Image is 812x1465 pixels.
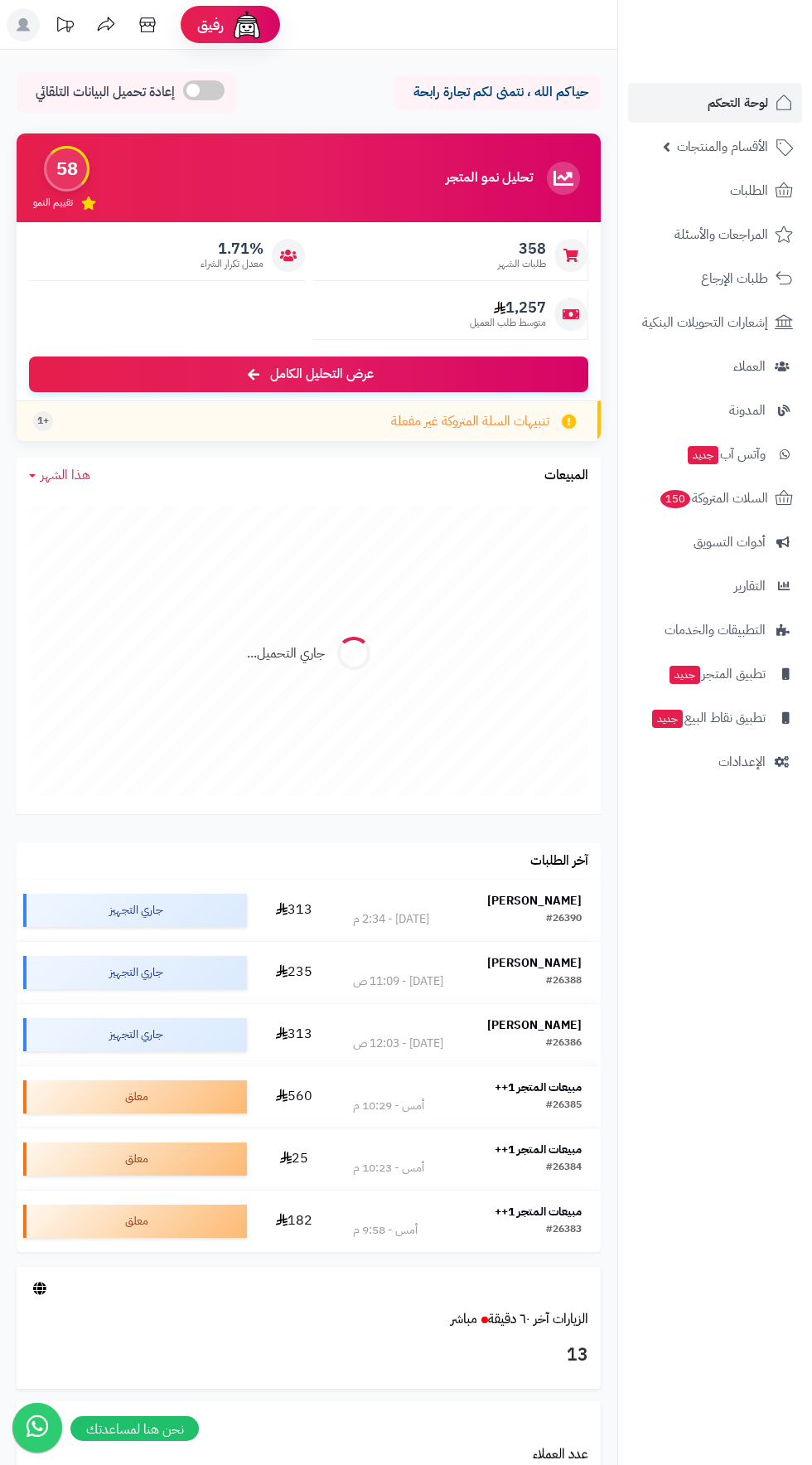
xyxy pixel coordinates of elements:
[628,171,802,211] a: الطلبات
[668,662,766,686] span: تطبيق المتجر
[733,355,766,378] span: العملاء
[708,91,768,114] span: لوحة التحكم
[628,303,802,342] a: إشعارات التحويلات البنكية
[546,973,582,990] div: #26388
[718,750,766,774] span: الإعدادات
[628,347,802,386] a: العملاء
[254,1191,334,1252] td: 182
[628,742,802,782] a: الإعدادات
[201,240,263,258] span: 1.71%
[29,466,90,485] a: هذا الشهر
[247,644,325,663] div: جاري التحميل...
[498,257,546,271] span: طلبات الشهر
[353,973,443,990] div: [DATE] - 11:09 ص
[36,83,175,102] span: إعادة تحميل البيانات التلقائي
[665,619,766,642] span: التطبيقات والخدمات
[254,1004,334,1065] td: 313
[29,357,588,392] a: عرض التحليل الكامل
[628,83,802,123] a: لوحة التحكم
[353,1222,418,1239] div: أمس - 9:58 م
[29,1341,588,1370] h3: 13
[197,15,224,35] span: رفيق
[650,706,766,730] span: تطبيق نقاط البيع
[677,135,768,158] span: الأقسام والمنتجات
[628,391,802,430] a: المدونة
[694,531,766,554] span: أدوات التسويق
[495,1203,582,1220] strong: مبيعات المتجر 1++
[270,365,374,384] span: عرض التحليل الكامل
[628,522,802,562] a: أدوات التسويق
[254,1066,334,1128] td: 560
[451,1309,588,1329] a: الزيارات آخر ٦٠ دقيقةمباشر
[546,1098,582,1114] div: #26385
[628,478,802,518] a: السلات المتروكة150
[495,1141,582,1158] strong: مبيعات المتجر 1++
[546,911,582,928] div: #26390
[730,179,768,202] span: الطلبات
[546,1160,582,1176] div: #26384
[487,954,582,972] strong: [PERSON_NAME]
[674,223,768,246] span: المراجعات والأسئلة
[470,316,546,330] span: متوسط طلب العميل
[23,1205,247,1238] div: معلق
[659,487,768,510] span: السلات المتروكة
[734,575,766,598] span: التقارير
[628,654,802,694] a: تطبيق المتجرجديد
[353,1160,424,1176] div: أمس - 10:23 م
[353,1036,443,1052] div: [DATE] - 12:03 ص
[23,1142,247,1176] div: معلق
[470,298,546,317] span: 1,257
[546,1036,582,1052] div: #26386
[533,1444,588,1464] a: عدد العملاء
[353,1098,424,1114] div: أمس - 10:29 م
[628,566,802,606] a: التقارير
[487,892,582,910] strong: [PERSON_NAME]
[201,257,263,271] span: معدل تكرار الشراء
[23,956,247,989] div: جاري التجهيز
[530,854,588,869] h3: آخر الطلبات
[230,8,263,41] img: ai-face.png
[23,1018,247,1051] div: جاري التجهيز
[642,311,768,334] span: إشعارات التحويلات البنكية
[41,465,90,485] span: هذا الشهر
[451,1309,477,1329] small: مباشر
[23,1080,247,1113] div: معلق
[446,171,533,186] h3: تحليل نمو المتجر
[669,666,700,684] span: جديد
[628,215,802,255] a: المراجعات والأسئلة
[628,610,802,650] a: التطبيقات والخدمات
[686,443,766,466] span: وآتس آب
[254,1128,334,1190] td: 25
[544,468,588,483] h3: المبيعات
[628,434,802,474] a: وآتس آبجديد
[546,1222,582,1239] div: #26383
[628,259,802,298] a: طلبات الإرجاع
[406,83,588,102] p: حياكم الله ، نتمنى لكم تجارة رابحة
[391,412,549,431] span: تنبيهات السلة المتروكة غير مفعلة
[701,267,768,290] span: طلبات الإرجاع
[652,710,683,728] span: جديد
[660,490,690,508] span: 150
[353,911,429,928] div: [DATE] - 2:34 م
[44,8,85,46] a: تحديثات المنصة
[628,698,802,738] a: تطبيق نقاط البيعجديد
[498,240,546,258] span: 358
[37,414,49,428] span: +1
[495,1079,582,1096] strong: مبيعات المتجر 1++
[688,446,718,464] span: جديد
[23,894,247,927] div: جاري التجهيز
[254,942,334,1003] td: 235
[729,399,766,422] span: المدونة
[254,880,334,941] td: 313
[487,1016,582,1034] strong: [PERSON_NAME]
[33,196,73,210] span: تقييم النمو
